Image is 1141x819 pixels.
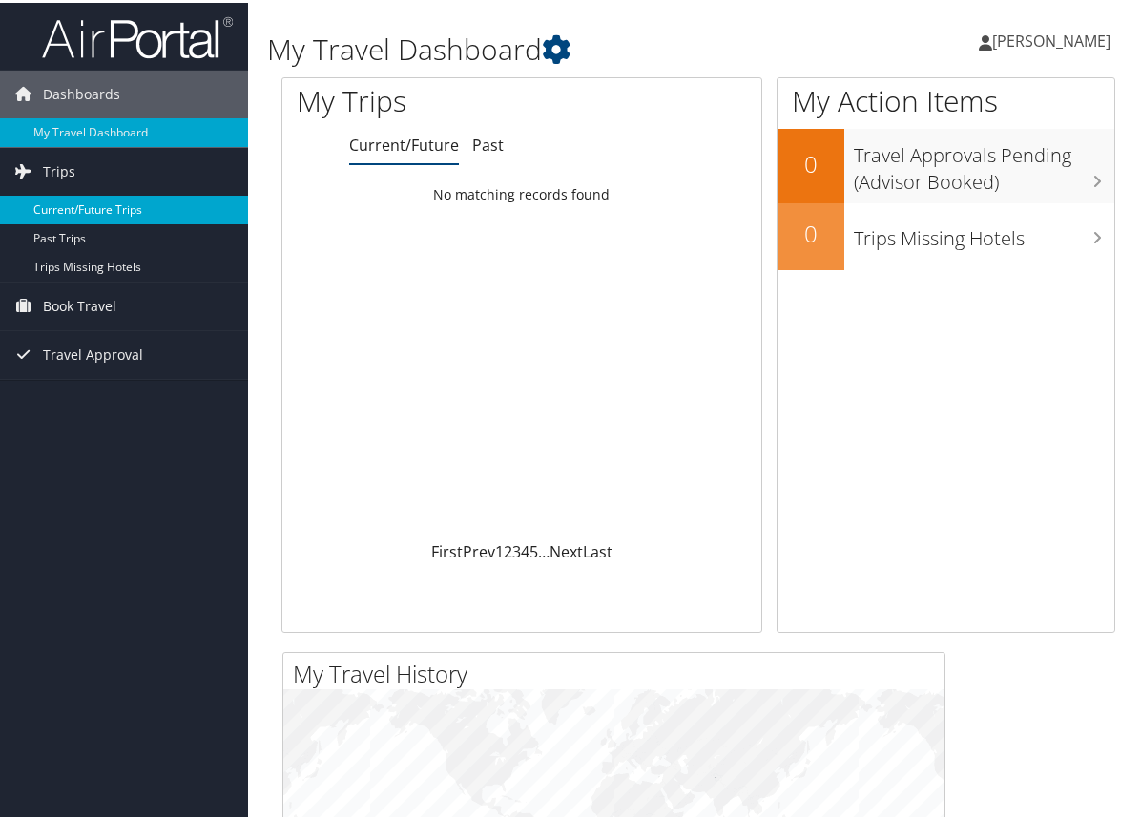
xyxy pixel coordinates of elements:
a: Next [550,538,583,559]
a: Current/Future [349,132,459,153]
h1: My Action Items [778,78,1114,118]
h1: My Trips [297,78,548,118]
span: Book Travel [43,280,116,327]
span: Travel Approval [43,328,143,376]
td: No matching records found [282,175,761,209]
h3: Travel Approvals Pending (Advisor Booked) [854,130,1114,193]
span: Dashboards [43,68,120,115]
a: First [431,538,463,559]
a: Last [583,538,612,559]
span: … [538,538,550,559]
a: 1 [495,538,504,559]
a: Past [472,132,504,153]
span: [PERSON_NAME] [992,28,1110,49]
a: [PERSON_NAME] [979,10,1130,67]
a: 3 [512,538,521,559]
h1: My Travel Dashboard [267,27,842,67]
a: 2 [504,538,512,559]
h2: My Travel History [293,655,944,687]
h3: Trips Missing Hotels [854,213,1114,249]
a: 0Trips Missing Hotels [778,200,1114,267]
img: airportal-logo.png [42,12,233,57]
h2: 0 [778,215,844,247]
span: Trips [43,145,75,193]
a: 4 [521,538,529,559]
a: 0Travel Approvals Pending (Advisor Booked) [778,126,1114,199]
h2: 0 [778,145,844,178]
a: Prev [463,538,495,559]
a: 5 [529,538,538,559]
